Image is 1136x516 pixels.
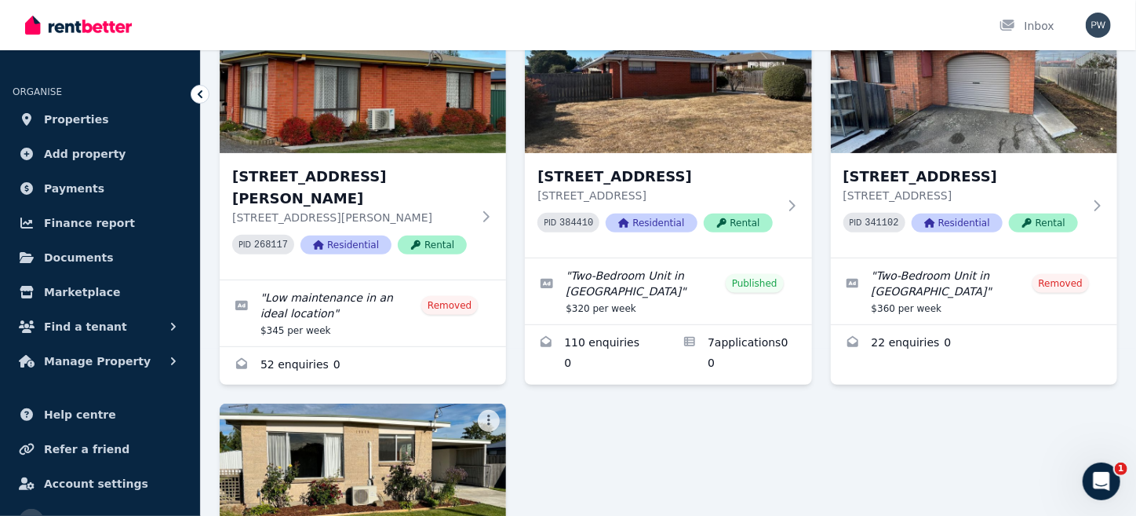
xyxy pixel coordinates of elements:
[220,2,506,280] a: 1/3 Burnett Street, Longford[STREET_ADDRESS][PERSON_NAME][STREET_ADDRESS][PERSON_NAME]PID 268117R...
[559,218,593,229] code: 384410
[44,474,148,493] span: Account settings
[300,236,391,254] span: Residential
[1009,214,1078,232] span: Rental
[831,325,1117,363] a: Enquiries for 2/3 Burghley Street, Longford
[13,86,62,97] span: ORGANISE
[843,188,1083,203] p: [STREET_ADDRESS]
[13,311,188,342] button: Find a tenant
[704,214,773,232] span: Rental
[1083,463,1120,500] iframe: Intercom live chat
[525,2,811,153] img: 1/50 Malcombe St, Longford
[25,13,132,37] img: RentBetter
[13,242,188,273] a: Documents
[13,468,188,500] a: Account settings
[13,399,188,430] a: Help centre
[44,214,135,232] span: Finance report
[13,346,188,377] button: Manage Property
[865,218,899,229] code: 341102
[44,440,129,459] span: Refer a friend
[44,317,127,336] span: Find a tenant
[220,2,506,153] img: 1/3 Burnett Street, Longford
[843,166,1083,188] h3: [STREET_ADDRESS]
[44,145,126,163] span: Add property
[850,218,862,227] small: PID
[544,218,556,227] small: PID
[398,236,467,254] span: Rental
[537,188,777,203] p: [STREET_ADDRESS]
[13,207,188,239] a: Finance report
[478,410,500,432] button: More options
[537,166,777,188] h3: [STREET_ADDRESS]
[44,352,151,371] span: Manage Property
[831,2,1117,258] a: 2/3 Burghley Street, Longford[STREET_ADDRESS][STREET_ADDRESS]PID 341102ResidentialRental
[831,2,1117,153] img: 2/3 Burghley Street, Longford
[1086,13,1111,38] img: Paul Williams
[44,110,109,129] span: Properties
[525,258,811,324] a: Edit listing: Two-Bedroom Unit in Longford
[44,179,104,198] span: Payments
[44,283,120,302] span: Marketplace
[668,325,812,383] a: Applications for 1/50 Malcombe St, Longford
[1115,463,1127,475] span: 1
[831,258,1117,324] a: Edit listing: Two-Bedroom Unit in Longford
[238,240,251,249] small: PID
[525,325,668,383] a: Enquiries for 1/50 Malcombe St, Longford
[13,276,188,308] a: Marketplace
[220,280,506,346] a: Edit listing: Low maintenance in an ideal location
[13,434,188,465] a: Refer a friend
[232,210,472,225] p: [STREET_ADDRESS][PERSON_NAME]
[13,138,188,170] a: Add property
[220,347,506,385] a: Enquiries for 1/3 Burnett Street, Longford
[13,104,188,135] a: Properties
[606,214,697,232] span: Residential
[44,248,114,267] span: Documents
[912,214,1003,232] span: Residential
[254,240,288,251] code: 268117
[999,18,1054,34] div: Inbox
[525,2,811,258] a: 1/50 Malcombe St, Longford[STREET_ADDRESS][STREET_ADDRESS]PID 384410ResidentialRental
[232,166,472,210] h3: [STREET_ADDRESS][PERSON_NAME]
[13,173,188,204] a: Payments
[44,405,116,424] span: Help centre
